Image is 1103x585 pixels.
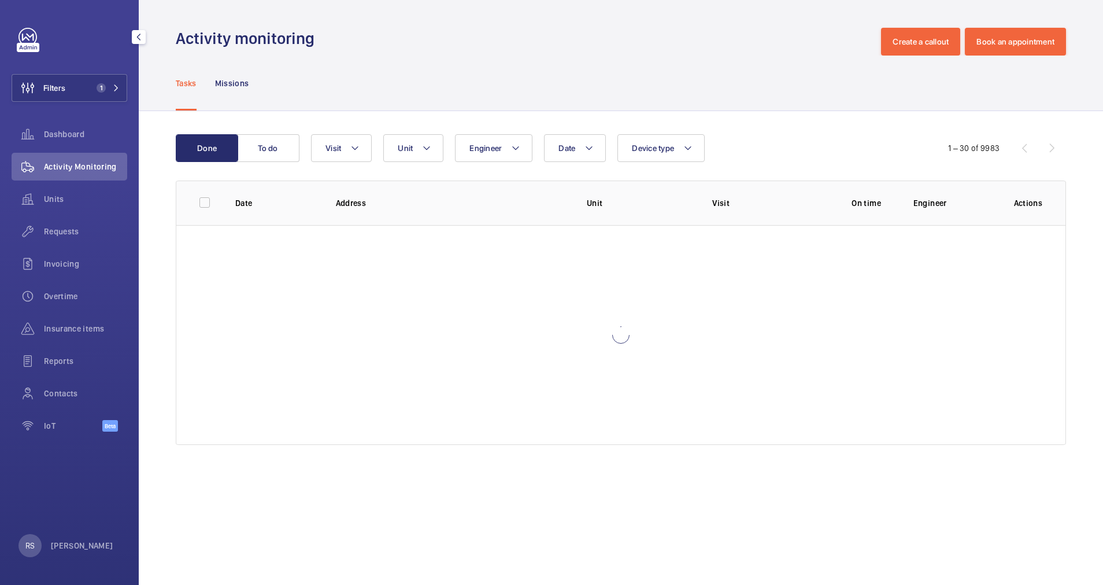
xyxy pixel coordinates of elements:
button: Visit [311,134,372,162]
p: Actions [1014,197,1042,209]
span: Activity Monitoring [44,161,127,172]
p: [PERSON_NAME] [51,540,113,551]
p: Visit [712,197,819,209]
span: IoT [44,420,102,432]
span: Filters [43,82,65,94]
span: Units [44,193,127,205]
button: Unit [383,134,443,162]
h1: Activity monitoring [176,28,321,49]
span: Visit [325,144,341,153]
p: Engineer [913,197,995,209]
p: Unit [587,197,694,209]
span: Invoicing [44,258,127,270]
span: Device type [632,144,674,153]
button: Done [176,134,238,162]
button: Device type [617,134,705,162]
div: 1 – 30 of 9983 [948,142,1000,154]
span: Dashboard [44,128,127,140]
p: RS [25,540,35,551]
span: Engineer [469,144,502,153]
span: Date [558,144,575,153]
button: Book an appointment [965,28,1066,56]
span: Contacts [44,388,127,399]
span: Reports [44,355,127,367]
p: On time [838,197,894,209]
span: Beta [102,420,118,432]
button: Date [544,134,606,162]
p: Address [336,197,568,209]
span: Insurance items [44,323,127,334]
button: Engineer [455,134,532,162]
span: Unit [398,144,413,153]
span: 1 [97,83,106,93]
p: Date [235,197,317,209]
button: To do [237,134,299,162]
p: Tasks [176,78,197,89]
button: Create a callout [881,28,960,56]
span: Requests [44,226,127,237]
button: Filters1 [12,74,127,102]
p: Missions [215,78,249,89]
span: Overtime [44,290,127,302]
